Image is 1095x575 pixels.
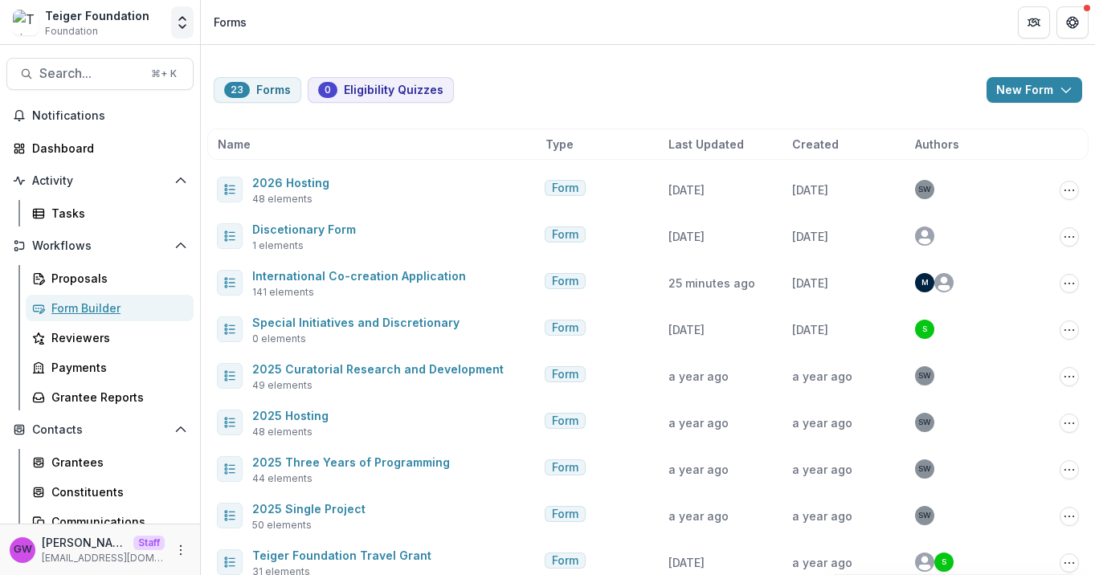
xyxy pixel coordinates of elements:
[26,508,194,535] a: Communications
[934,273,954,292] svg: avatar
[792,136,839,153] span: Created
[922,325,927,333] div: Stephanie
[915,226,934,246] svg: avatar
[39,66,141,81] span: Search...
[668,230,705,243] span: [DATE]
[792,183,828,197] span: [DATE]
[668,556,705,569] span: [DATE]
[552,228,578,242] span: Form
[252,176,329,190] a: 2026 Hosting
[1056,6,1089,39] button: Get Help
[26,200,194,226] a: Tasks
[545,136,574,153] span: Type
[552,461,578,475] span: Form
[1060,320,1079,340] button: Options
[26,324,194,351] a: Reviewers
[252,471,313,486] span: 44 elements
[918,512,931,520] div: submiiter 0917 Wang
[792,463,852,476] span: a year ago
[252,409,329,422] a: 2025 Hosting
[207,10,253,34] nav: breadcrumb
[252,548,431,562] a: Teiger Foundation Travel Grant
[45,24,98,39] span: Foundation
[668,416,729,430] span: a year ago
[45,7,149,24] div: Teiger Foundation
[668,509,729,523] span: a year ago
[252,425,313,439] span: 48 elements
[6,168,194,194] button: Open Activity
[42,534,127,551] p: [PERSON_NAME]
[668,463,729,476] span: a year ago
[133,536,165,550] p: Staff
[51,270,181,287] div: Proposals
[148,65,180,83] div: ⌘ + K
[252,269,466,283] a: International Co-creation Application
[1060,274,1079,293] button: Options
[51,329,181,346] div: Reviewers
[918,186,931,194] div: submiiter 0917 Wang
[552,321,578,335] span: Form
[218,136,251,153] span: Name
[14,544,32,555] div: Grace W
[252,239,304,253] span: 1 elements
[214,77,301,103] button: Forms
[51,389,181,406] div: Grantee Reports
[252,502,366,516] a: 2025 Single Project
[32,140,181,157] div: Dashboard
[26,354,194,381] a: Payments
[668,323,705,336] span: [DATE]
[51,454,181,471] div: Grantees
[252,518,312,532] span: 50 elements
[252,316,460,329] a: Special Initiatives and Discretionary
[918,372,931,380] div: submiiter 0917 Wang
[32,174,168,188] span: Activity
[668,183,705,197] span: [DATE]
[552,275,578,288] span: Form
[915,553,934,572] svg: avatar
[6,417,194,442] button: Open Contacts
[792,230,828,243] span: [DATE]
[6,58,194,90] button: Search...
[171,540,190,560] button: More
[26,265,194,292] a: Proposals
[1060,553,1079,573] button: Options
[921,279,929,287] div: mpeach@teigerfoundation.org
[51,483,181,500] div: Constituents
[26,479,194,505] a: Constituents
[252,332,306,346] span: 0 elements
[252,378,313,393] span: 49 elements
[792,509,852,523] span: a year ago
[32,109,187,123] span: Notifications
[792,416,852,430] span: a year ago
[792,276,828,290] span: [DATE]
[552,181,578,195] span: Form
[552,508,578,521] span: Form
[26,449,194,475] a: Grantees
[668,136,744,153] span: Last Updated
[552,414,578,428] span: Form
[42,551,165,565] p: [EMAIL_ADDRESS][DOMAIN_NAME]
[32,239,168,253] span: Workflows
[252,192,313,206] span: 48 elements
[668,276,755,290] span: 25 minutes ago
[51,359,181,376] div: Payments
[792,369,852,383] span: a year ago
[51,205,181,222] div: Tasks
[231,84,243,96] span: 23
[51,513,181,530] div: Communications
[214,14,247,31] div: Forms
[918,465,931,473] div: submiiter 0917 Wang
[252,455,450,469] a: 2025 Three Years of Programming
[26,384,194,410] a: Grantee Reports
[13,10,39,35] img: Teiger Foundation
[1060,507,1079,526] button: Options
[668,369,729,383] span: a year ago
[6,233,194,259] button: Open Workflows
[1060,227,1079,247] button: Options
[1060,414,1079,433] button: Options
[942,558,946,566] div: Stephanie
[552,554,578,568] span: Form
[171,6,194,39] button: Open entity switcher
[252,222,356,236] a: Discetionary Form
[325,84,331,96] span: 0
